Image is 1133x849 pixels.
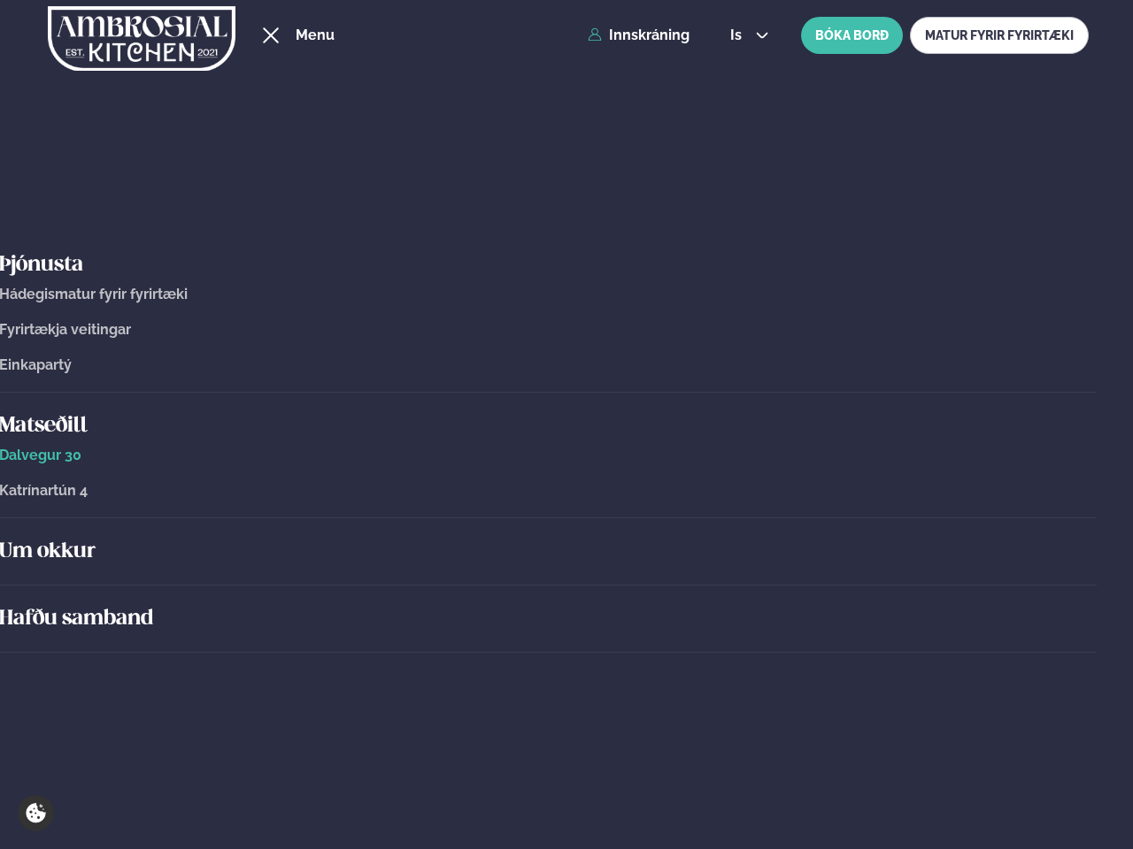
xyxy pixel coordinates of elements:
[716,28,782,42] button: is
[18,795,54,831] a: Cookie settings
[260,25,281,46] button: hamburger
[801,17,903,54] button: BÓKA BORÐ
[48,3,235,75] img: logo
[730,28,747,42] span: is
[588,27,690,43] a: Innskráning
[910,17,1089,54] a: MATUR FYRIR FYRIRTÆKI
